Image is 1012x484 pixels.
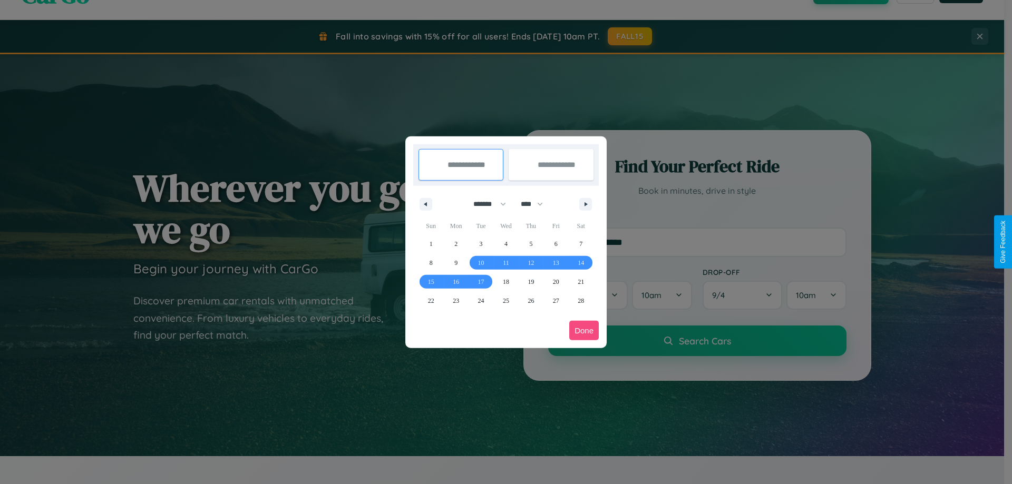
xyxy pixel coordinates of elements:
button: 27 [543,291,568,310]
button: 12 [519,253,543,272]
span: 24 [478,291,484,310]
button: 6 [543,234,568,253]
button: 7 [569,234,593,253]
span: 6 [554,234,558,253]
span: 19 [528,272,534,291]
button: 14 [569,253,593,272]
span: 11 [503,253,509,272]
button: 17 [469,272,493,291]
span: 18 [503,272,509,291]
span: Sat [569,218,593,234]
span: 12 [528,253,534,272]
div: Give Feedback [999,221,1007,263]
button: 16 [443,272,468,291]
button: 15 [419,272,443,291]
span: Thu [519,218,543,234]
button: 1 [419,234,443,253]
span: 5 [529,234,532,253]
button: 11 [493,253,518,272]
span: Tue [469,218,493,234]
button: 18 [493,272,518,291]
span: 7 [579,234,582,253]
span: Mon [443,218,468,234]
span: 28 [578,291,584,310]
span: 9 [454,253,458,272]
span: 20 [553,272,559,291]
button: 9 [443,253,468,272]
span: 27 [553,291,559,310]
button: 20 [543,272,568,291]
button: 19 [519,272,543,291]
button: Done [569,321,599,340]
button: 22 [419,291,443,310]
span: 10 [478,253,484,272]
span: Wed [493,218,518,234]
span: 1 [430,234,433,253]
button: 2 [443,234,468,253]
span: 17 [478,272,484,291]
span: Sun [419,218,443,234]
button: 23 [443,291,468,310]
button: 5 [519,234,543,253]
span: 25 [503,291,509,310]
span: 15 [428,272,434,291]
button: 10 [469,253,493,272]
span: 13 [553,253,559,272]
button: 25 [493,291,518,310]
button: 3 [469,234,493,253]
span: 21 [578,272,584,291]
button: 21 [569,272,593,291]
button: 24 [469,291,493,310]
span: Fri [543,218,568,234]
span: 26 [528,291,534,310]
span: 16 [453,272,459,291]
span: 2 [454,234,458,253]
span: 23 [453,291,459,310]
span: 3 [480,234,483,253]
span: 14 [578,253,584,272]
span: 8 [430,253,433,272]
button: 26 [519,291,543,310]
button: 8 [419,253,443,272]
button: 28 [569,291,593,310]
button: 4 [493,234,518,253]
button: 13 [543,253,568,272]
span: 22 [428,291,434,310]
span: 4 [504,234,508,253]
